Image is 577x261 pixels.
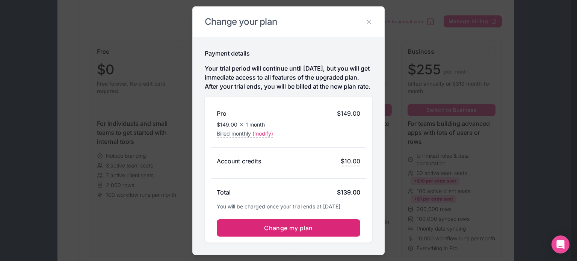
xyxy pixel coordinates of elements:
[252,130,273,137] span: (modify)
[217,200,360,210] p: You will be charged once your trial ends at [DATE]
[341,157,360,166] span: $10.00
[217,130,251,137] span: Billed monthly
[205,64,372,91] p: Your trial period will continue until [DATE], but you will get immediate access to all features o...
[246,121,265,128] span: 1 month
[205,16,372,28] h2: Change your plan
[264,224,313,232] span: Change my plan
[217,109,227,118] h2: Pro
[217,188,231,197] h2: Total
[217,130,273,138] button: Billed monthly(modify)
[217,219,360,237] button: Change my plan
[337,188,360,197] div: $139.00
[217,121,237,128] span: $149.00
[205,49,250,58] h2: Payment details
[217,157,261,166] h2: Account credits
[337,109,360,118] span: $149.00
